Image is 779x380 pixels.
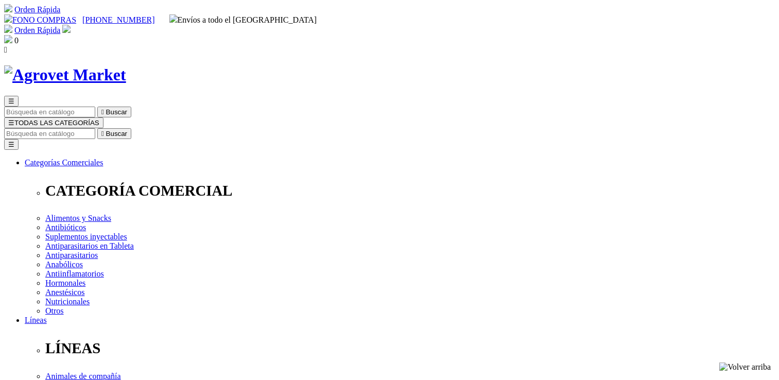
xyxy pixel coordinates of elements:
[106,130,127,137] span: Buscar
[62,25,71,33] img: user.svg
[82,15,154,24] a: [PHONE_NUMBER]
[106,108,127,116] span: Buscar
[4,65,126,84] img: Agrovet Market
[101,108,104,116] i: 
[169,14,178,23] img: delivery-truck.svg
[25,158,103,167] a: Categorías Comerciales
[4,117,103,128] button: ☰TODAS LAS CATEGORÍAS
[45,260,83,269] a: Anabólicos
[4,35,12,43] img: shopping-bag.svg
[45,340,775,357] p: LÍNEAS
[14,26,60,34] a: Orden Rápida
[8,119,14,127] span: ☰
[97,128,131,139] button:  Buscar
[4,15,76,24] a: FONO COMPRAS
[4,45,7,54] i: 
[101,130,104,137] i: 
[25,316,47,324] a: Líneas
[4,96,19,107] button: ☰
[45,241,134,250] a: Antiparasitarios en Tableta
[62,26,71,34] a: Acceda a su cuenta de cliente
[45,288,84,297] a: Anestésicos
[4,128,95,139] input: Buscar
[14,5,60,14] a: Orden Rápida
[169,15,317,24] span: Envíos a todo el [GEOGRAPHIC_DATA]
[45,297,90,306] a: Nutricionales
[4,4,12,12] img: shopping-cart.svg
[97,107,131,117] button:  Buscar
[45,223,86,232] a: Antibióticos
[8,97,14,105] span: ☰
[4,14,12,23] img: phone.svg
[4,25,12,33] img: shopping-cart.svg
[45,279,85,287] a: Hormonales
[719,362,771,372] img: Volver arriba
[4,139,19,150] button: ☰
[45,269,104,278] a: Antiinflamatorios
[4,107,95,117] input: Buscar
[45,182,775,199] p: CATEGORÍA COMERCIAL
[45,251,98,260] a: Antiparasitarios
[14,36,19,45] span: 0
[45,306,64,315] a: Otros
[45,214,111,222] a: Alimentos y Snacks
[45,232,127,241] a: Suplementos inyectables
